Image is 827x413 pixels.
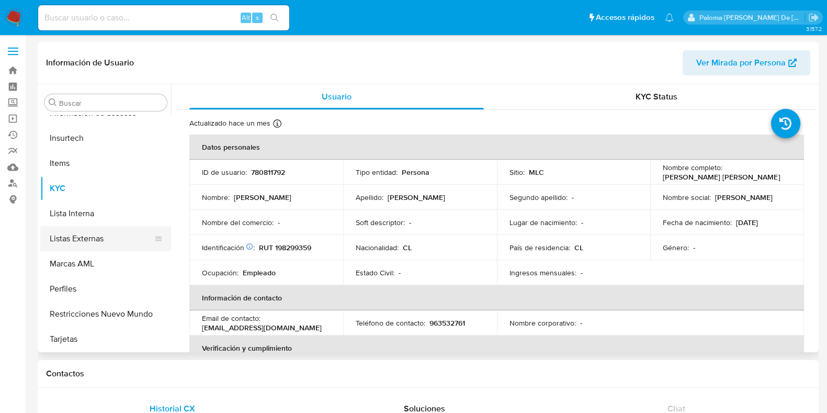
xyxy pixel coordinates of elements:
[509,318,576,328] p: Nombre corporativo :
[40,201,171,226] button: Lista Interna
[40,226,163,251] button: Listas Externas
[40,327,171,352] button: Tarjetas
[636,91,677,103] span: KYC Status
[202,168,247,177] p: ID de usuario :
[278,218,280,227] p: -
[356,243,399,252] p: Nacionalidad :
[580,318,582,328] p: -
[509,168,525,177] p: Sitio :
[202,243,255,252] p: Identificación :
[596,12,654,23] span: Accesos rápidos
[40,251,171,276] button: Marcas AML
[356,168,398,177] p: Tipo entidad :
[46,58,134,68] h1: Información de Usuario
[243,268,276,277] p: Empleado
[356,268,394,277] p: Estado Civil :
[189,285,804,310] th: Información de contacto
[399,268,401,277] p: -
[663,243,689,252] p: Género :
[663,218,732,227] p: Fecha de nacimiento :
[251,168,285,177] p: 780811792
[663,193,711,202] p: Nombre social :
[202,314,260,323] p: Email de contacto :
[403,243,412,252] p: CL
[693,243,695,252] p: -
[189,336,804,361] th: Verificación y cumplimiento
[429,318,465,328] p: 963532761
[189,135,804,160] th: Datos personales
[40,176,171,201] button: KYC
[356,318,425,328] p: Teléfono de contacto :
[509,193,568,202] p: Segundo apellido :
[663,172,780,182] p: [PERSON_NAME] [PERSON_NAME]
[259,243,311,252] p: RUT 198299359
[38,11,289,25] input: Buscar usuario o caso...
[356,193,383,202] p: Apellido :
[234,193,291,202] p: [PERSON_NAME]
[402,168,429,177] p: Persona
[509,243,570,252] p: País de residencia :
[509,218,577,227] p: Lugar de nacimiento :
[715,193,773,202] p: [PERSON_NAME]
[683,50,810,75] button: Ver Mirada por Persona
[409,218,411,227] p: -
[40,276,171,302] button: Perfiles
[808,12,819,23] a: Salir
[736,218,758,227] p: [DATE]
[574,243,583,252] p: CL
[40,151,171,176] button: Items
[696,50,786,75] span: Ver Mirada por Persona
[40,302,171,327] button: Restricciones Nuevo Mundo
[264,10,285,25] button: search-icon
[509,268,576,277] p: Ingresos mensuales :
[581,268,583,277] p: -
[46,369,810,379] h1: Contactos
[40,126,171,151] button: Insurtech
[699,13,805,23] p: paloma.falcondesoto@mercadolibre.cl
[202,323,322,332] p: [EMAIL_ADDRESS][DOMAIN_NAME]
[529,168,544,177] p: MLC
[322,91,352,103] span: Usuario
[242,13,250,23] span: Alt
[256,13,259,23] span: s
[356,218,405,227] p: Soft descriptor :
[665,13,674,22] a: Notificaciones
[581,218,583,227] p: -
[49,98,57,107] button: Buscar
[202,268,239,277] p: Ocupación :
[59,98,163,108] input: Buscar
[388,193,445,202] p: [PERSON_NAME]
[663,163,722,172] p: Nombre completo :
[202,193,230,202] p: Nombre :
[572,193,574,202] p: -
[202,218,274,227] p: Nombre del comercio :
[189,118,270,128] p: Actualizado hace un mes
